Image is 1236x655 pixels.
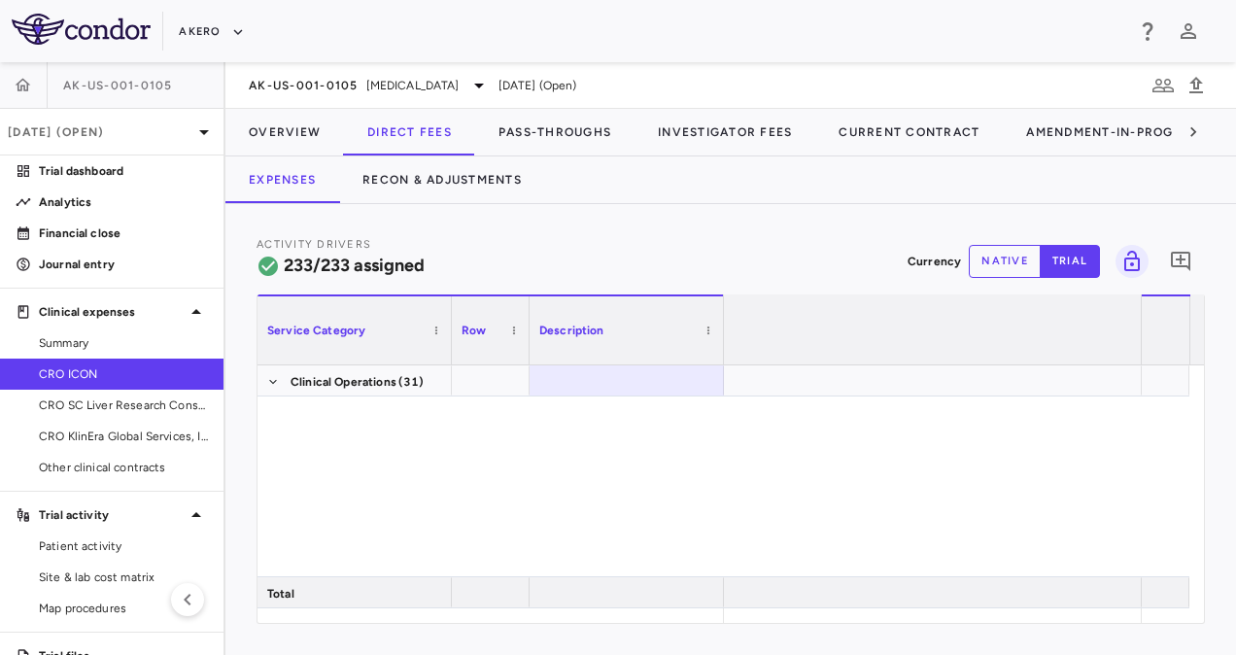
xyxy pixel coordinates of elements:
[39,224,208,242] p: Financial close
[498,77,577,94] span: [DATE] (Open)
[257,238,371,251] span: Activity Drivers
[225,109,344,155] button: Overview
[39,600,208,617] span: Map procedures
[39,396,208,414] span: CRO SC Liver Research Consortium LLC
[1040,245,1100,278] button: trial
[39,537,208,555] span: Patient activity
[539,324,604,337] span: Description
[225,156,339,203] button: Expenses
[344,109,475,155] button: Direct Fees
[635,109,815,155] button: Investigator Fees
[39,506,185,524] p: Trial activity
[1003,109,1229,155] button: Amendment-In-Progress
[63,78,173,93] span: AK-US-001-0105
[339,156,545,203] button: Recon & Adjustments
[291,366,396,397] span: Clinical Operations
[908,253,961,270] p: Currency
[39,162,208,180] p: Trial dashboard
[462,324,486,337] span: Row
[8,123,192,141] p: [DATE] (Open)
[12,14,151,45] img: logo-full-BYUhSk78.svg
[249,78,359,93] span: AK-US-001-0105
[969,245,1041,278] button: native
[179,17,244,48] button: Akero
[267,324,365,337] span: Service Category
[39,256,208,273] p: Journal entry
[366,77,460,94] span: [MEDICAL_DATA]
[1108,245,1149,278] span: You do not have permission to lock or unlock grids
[475,109,635,155] button: Pass-Throughs
[39,365,208,383] span: CRO ICON
[267,578,294,609] span: Total
[39,459,208,476] span: Other clinical contracts
[39,428,208,445] span: CRO KlinEra Global Services, Inc
[39,334,208,352] span: Summary
[39,303,185,321] p: Clinical expenses
[398,366,425,397] span: (31)
[39,193,208,211] p: Analytics
[39,569,208,586] span: Site & lab cost matrix
[284,253,425,279] h6: 233/233 assigned
[1164,245,1197,278] button: Add comment
[1169,250,1192,273] svg: Add comment
[815,109,1003,155] button: Current Contract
